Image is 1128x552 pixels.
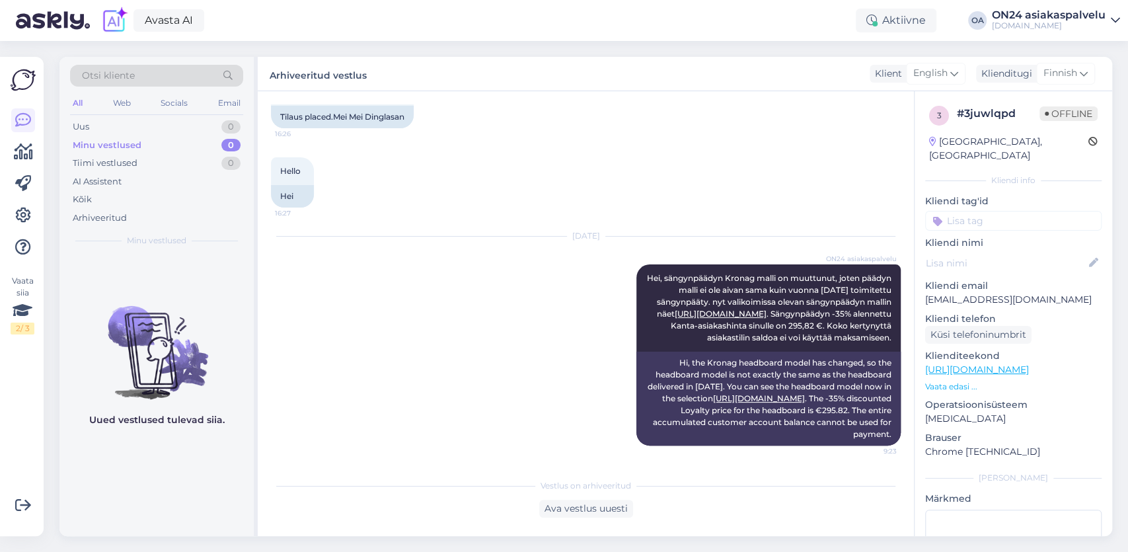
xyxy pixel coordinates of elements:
p: [EMAIL_ADDRESS][DOMAIN_NAME] [925,293,1102,307]
div: OA [968,11,987,30]
div: Web [110,95,133,112]
span: Minu vestlused [127,235,186,247]
span: 16:26 [275,129,324,139]
div: Ava vestlus uuesti [539,500,633,518]
div: AI Assistent [73,175,122,188]
p: Kliendi tag'id [925,194,1102,208]
span: ON24 asiakaspalvelu [826,254,897,264]
div: Socials [158,95,190,112]
input: Lisa tag [925,211,1102,231]
label: Arhiveeritud vestlus [270,65,367,83]
span: Hello [280,166,301,176]
div: Kõik [73,193,92,206]
p: Operatsioonisüsteem [925,398,1102,412]
div: All [70,95,85,112]
p: Chrome [TECHNICAL_ID] [925,445,1102,459]
div: Aktiivne [856,9,936,32]
a: [URL][DOMAIN_NAME] [713,393,805,403]
div: [DOMAIN_NAME] [992,20,1106,31]
img: explore-ai [100,7,128,34]
input: Lisa nimi [926,256,1086,270]
div: [PERSON_NAME] [925,472,1102,484]
img: No chats [59,282,254,401]
div: Küsi telefoninumbrit [925,326,1032,344]
a: [URL][DOMAIN_NAME] [675,309,767,319]
div: Hei [271,185,314,208]
span: Otsi kliente [82,69,135,83]
p: Märkmed [925,492,1102,506]
div: [GEOGRAPHIC_DATA], [GEOGRAPHIC_DATA] [929,135,1088,163]
div: Minu vestlused [73,139,141,152]
div: Kliendi info [925,175,1102,186]
div: Arhiveeritud [73,212,127,225]
span: Finnish [1043,66,1077,81]
p: Vaata edasi ... [925,381,1102,393]
span: Offline [1039,106,1098,121]
p: Kliendi nimi [925,236,1102,250]
a: ON24 asiakaspalvelu[DOMAIN_NAME] [992,10,1120,31]
span: 9:23 [847,446,897,456]
div: Tiimi vestlused [73,157,137,170]
div: Klienditugi [976,67,1032,81]
div: [DATE] [271,230,901,242]
p: Uued vestlused tulevad siia. [89,413,225,427]
div: Email [215,95,243,112]
div: 0 [221,120,241,134]
div: 2 / 3 [11,323,34,335]
div: ON24 asiakaspalvelu [992,10,1106,20]
p: Klienditeekond [925,349,1102,363]
div: Tilaus placed.Mei Mei Dinglasan [271,106,414,128]
img: Askly Logo [11,67,36,93]
div: Klient [870,67,902,81]
div: 0 [221,139,241,152]
div: 0 [221,157,241,170]
div: # 3juwlqpd [957,106,1039,122]
p: Kliendi email [925,279,1102,293]
p: Brauser [925,431,1102,445]
span: Hei, sängynpäädyn Kronag malli on muuttunut, joten päädyn malli ei ole aivan sama kuin vuonna [DA... [647,273,893,342]
div: Vaata siia [11,275,34,335]
span: 16:27 [275,208,324,218]
a: [URL][DOMAIN_NAME] [925,364,1029,375]
p: Kliendi telefon [925,312,1102,326]
p: [MEDICAL_DATA] [925,412,1102,426]
span: Vestlus on arhiveeritud [541,480,631,492]
span: 3 [937,110,942,120]
span: English [913,66,948,81]
div: Uus [73,120,89,134]
a: Avasta AI [133,9,204,32]
div: Hi, the Kronag headboard model has changed, so the headboard model is not exactly the same as the... [636,352,901,446]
